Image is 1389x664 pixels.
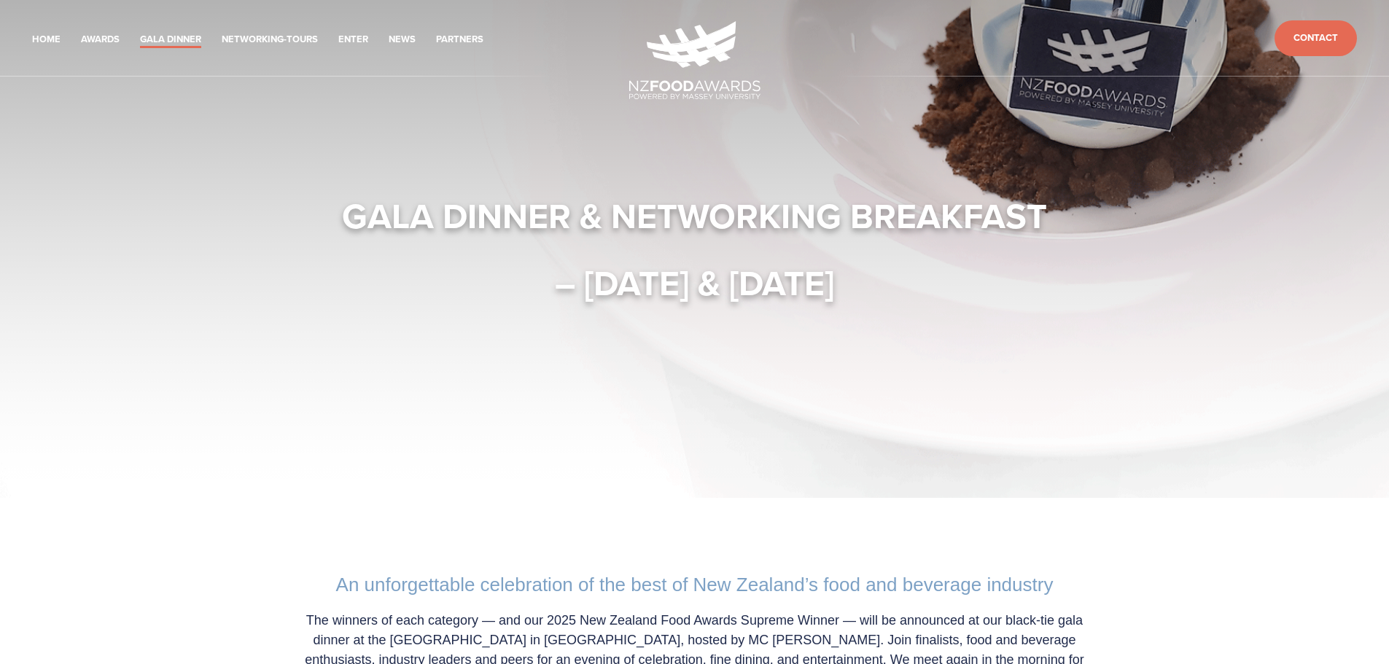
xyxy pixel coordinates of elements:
[338,31,368,48] a: Enter
[289,574,1100,596] h2: An unforgettable celebration of the best of New Zealand’s food and beverage industry
[32,31,61,48] a: Home
[389,31,416,48] a: News
[222,31,318,48] a: Networking-Tours
[1275,20,1357,56] a: Contact
[275,194,1115,238] h1: Gala Dinner & Networking Breakfast
[436,31,483,48] a: Partners
[275,261,1115,305] h1: – [DATE] & [DATE]
[140,31,201,48] a: Gala Dinner
[81,31,120,48] a: Awards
